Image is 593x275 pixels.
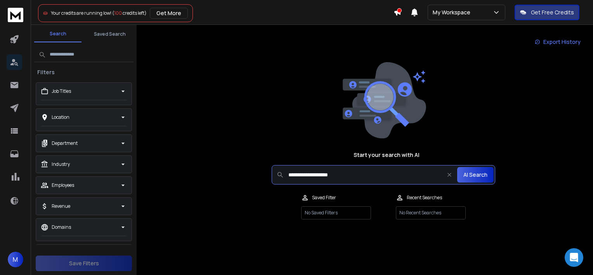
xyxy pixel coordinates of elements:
[52,140,78,146] p: Department
[86,26,134,42] button: Saved Search
[52,224,71,230] p: Domains
[341,62,426,139] img: image
[112,10,147,16] span: ( credits left)
[301,206,371,219] p: No Saved Filters
[457,167,494,183] button: AI Search
[354,151,420,159] h1: Start your search with AI
[531,9,574,16] p: Get Free Credits
[34,68,58,76] h3: Filters
[150,8,188,19] button: Get More
[407,195,442,201] p: Recent Searches
[8,8,23,22] img: logo
[312,195,336,201] p: Saved Filter
[396,206,466,219] p: No Recent Searches
[433,9,473,16] p: My Workspace
[52,114,69,120] p: Location
[52,161,70,167] p: Industry
[529,34,587,50] a: Export History
[114,10,122,16] span: 100
[52,182,74,188] p: Employees
[8,252,23,267] button: M
[565,248,583,267] div: Open Intercom Messenger
[34,26,81,42] button: Search
[515,5,579,20] button: Get Free Credits
[52,88,71,94] p: Job Titles
[51,10,111,16] span: Your credits are running low!
[52,203,70,209] p: Revenue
